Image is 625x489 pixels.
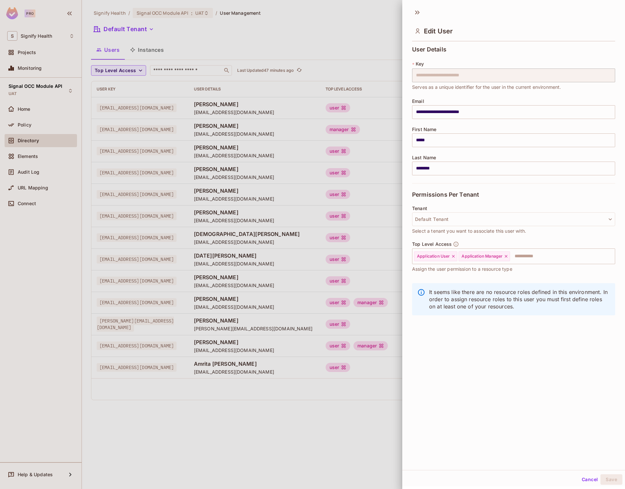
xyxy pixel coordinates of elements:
[579,474,600,485] button: Cancel
[424,27,453,35] span: Edit User
[412,191,479,198] span: Permissions Per Tenant
[412,127,437,132] span: First Name
[462,254,502,259] span: Application Manager
[417,254,450,259] span: Application User
[459,251,510,261] div: Application Manager
[412,227,526,235] span: Select a tenant you want to associate this user with.
[412,265,512,273] span: Assign the user permission to a resource type
[416,61,424,67] span: Key
[412,99,424,104] span: Email
[412,46,446,53] span: User Details
[429,288,610,310] p: It seems like there are no resource roles defined in this environment. In order to assign resourc...
[412,212,615,226] button: Default Tenant
[412,242,452,247] span: Top Level Access
[412,84,561,91] span: Serves as a unique identifier for the user in the current environment.
[414,251,457,261] div: Application User
[612,255,613,257] button: Open
[600,474,622,485] button: Save
[412,206,427,211] span: Tenant
[412,155,436,160] span: Last Name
